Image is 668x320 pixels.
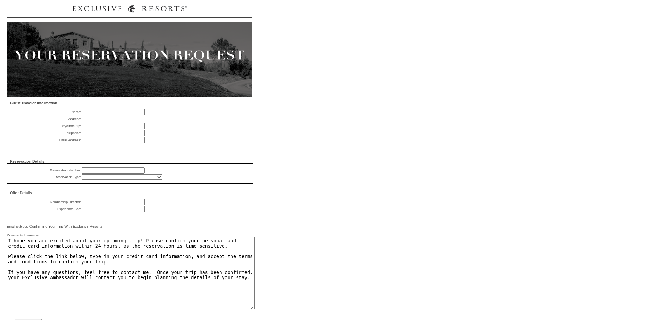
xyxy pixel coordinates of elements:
[7,237,255,309] textarea: I hope you are excited about your upcoming trip! Please confirm your personal and credit card inf...
[10,159,45,163] span: Reservation Details
[7,224,28,229] span: Email Subject:
[11,199,81,205] td: Membership Director:
[11,167,81,174] td: Reservation Number:
[11,137,81,143] td: Email Address:
[11,116,81,122] td: Address:
[7,233,40,237] span: Comments to member:
[11,130,81,136] td: Telephone:
[11,206,81,212] td: Experience Fee:
[10,101,58,105] span: Guest Traveler Information
[10,191,32,195] span: Offer Details
[11,123,81,129] td: City/State/Zip:
[11,174,81,180] td: Reservation Type:
[11,109,81,115] td: Name:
